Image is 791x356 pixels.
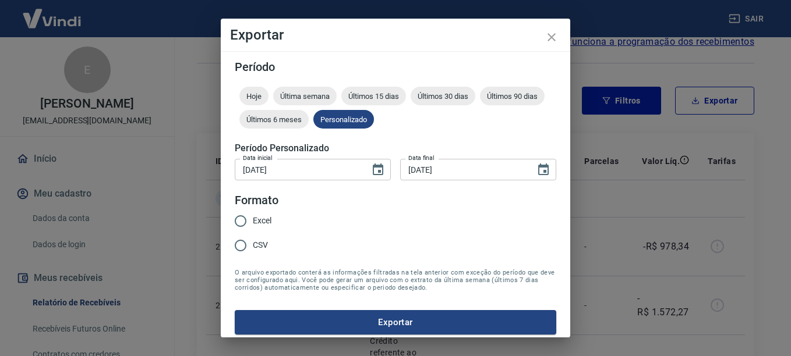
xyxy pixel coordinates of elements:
[239,92,269,101] span: Hoje
[341,92,406,101] span: Últimos 15 dias
[538,23,566,51] button: close
[408,154,435,162] label: Data final
[480,87,545,105] div: Últimos 90 dias
[400,159,527,180] input: DD/MM/YYYY
[239,87,269,105] div: Hoje
[411,87,475,105] div: Últimos 30 dias
[273,92,337,101] span: Última semana
[235,143,556,154] h5: Período Personalizado
[253,215,271,227] span: Excel
[532,158,555,181] button: Choose date, selected date is 14 de out de 2025
[230,28,561,42] h4: Exportar
[273,87,337,105] div: Última semana
[341,87,406,105] div: Últimos 15 dias
[235,61,556,73] h5: Período
[313,115,374,124] span: Personalizado
[235,310,556,334] button: Exportar
[235,192,278,209] legend: Formato
[235,269,556,291] span: O arquivo exportado conterá as informações filtradas na tela anterior com exceção do período que ...
[243,154,273,162] label: Data inicial
[253,239,268,251] span: CSV
[366,158,390,181] button: Choose date, selected date is 12 de out de 2025
[480,92,545,101] span: Últimos 90 dias
[411,92,475,101] span: Últimos 30 dias
[313,110,374,129] div: Personalizado
[235,159,362,180] input: DD/MM/YYYY
[239,110,309,129] div: Últimos 6 meses
[239,115,309,124] span: Últimos 6 meses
